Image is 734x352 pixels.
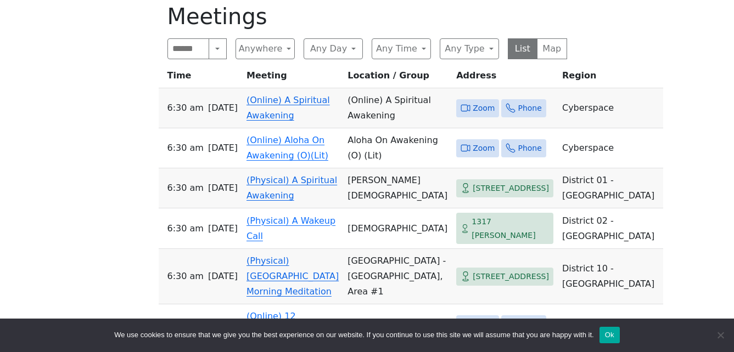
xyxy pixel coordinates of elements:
[558,68,663,88] th: Region
[599,327,620,343] button: Ok
[558,208,663,249] td: District 02 - [GEOGRAPHIC_DATA]
[473,141,495,155] span: Zoom
[518,141,541,155] span: Phone
[114,330,593,340] span: We use cookies to ensure that we give you the best experience on our website. If you continue to ...
[167,140,204,156] span: 6:30 AM
[715,330,726,340] span: No
[167,100,204,116] span: 6:30 AM
[343,128,452,168] td: Aloha On Awakening (O) (Lit)
[208,221,238,236] span: [DATE]
[472,215,549,242] span: 1317 [PERSON_NAME]
[558,88,663,128] td: Cyberspace
[246,215,335,241] a: (Physical) A Wakeup Call
[558,128,663,168] td: Cyberspace
[558,304,663,344] td: Cyberspace
[518,101,541,115] span: Phone
[167,180,204,196] span: 6:30 AM
[473,317,495,331] span: Zoom
[343,88,452,128] td: (Online) A Spiritual Awakening
[343,249,452,304] td: [GEOGRAPHIC_DATA] - [GEOGRAPHIC_DATA], Area #1
[208,140,238,156] span: [DATE]
[537,38,567,59] button: Map
[473,270,549,283] span: [STREET_ADDRESS]
[167,38,210,59] input: Search
[518,317,541,331] span: Phone
[246,175,337,201] a: (Physical) A Spiritual Awakening
[246,135,328,161] a: (Online) Aloha On Awakening (O)(Lit)
[208,269,238,284] span: [DATE]
[159,68,243,88] th: Time
[167,3,567,30] h1: Meetings
[508,38,538,59] button: List
[208,316,238,332] span: [DATE]
[452,68,558,88] th: Address
[372,38,431,59] button: Any Time
[208,180,238,196] span: [DATE]
[473,101,495,115] span: Zoom
[242,68,343,88] th: Meeting
[246,95,330,121] a: (Online) A Spiritual Awakening
[343,68,452,88] th: Location / Group
[558,249,663,304] td: District 10 - [GEOGRAPHIC_DATA]
[343,168,452,208] td: [PERSON_NAME][DEMOGRAPHIC_DATA]
[167,221,204,236] span: 6:30 AM
[304,38,363,59] button: Any Day
[209,38,226,59] button: Search
[246,256,339,297] a: (Physical) [GEOGRAPHIC_DATA] Morning Meditation
[343,208,452,249] td: [DEMOGRAPHIC_DATA]
[236,38,295,59] button: Anywhere
[473,181,549,195] span: [STREET_ADDRESS]
[208,100,238,116] span: [DATE]
[440,38,499,59] button: Any Type
[246,311,321,337] a: (Online) 12 Coconuts Waikiki
[167,269,204,284] span: 6:30 AM
[167,316,204,332] span: 7:00 AM
[558,168,663,208] td: District 01 - [GEOGRAPHIC_DATA]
